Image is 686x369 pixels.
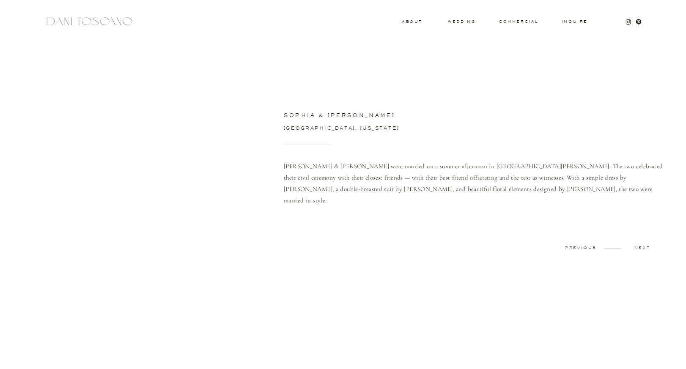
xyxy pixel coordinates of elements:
[560,246,602,250] a: previous
[284,161,663,216] p: [PERSON_NAME] & [PERSON_NAME] were married on a summer afternoon in [GEOGRAPHIC_DATA][PERSON_NAME...
[284,126,452,133] a: [GEOGRAPHIC_DATA], [US_STATE]
[621,246,663,250] a: next
[402,20,420,23] a: About
[561,20,588,24] a: Inquire
[448,20,475,23] a: wedding
[499,20,538,23] a: commercial
[284,113,546,120] h3: sophia & [PERSON_NAME]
